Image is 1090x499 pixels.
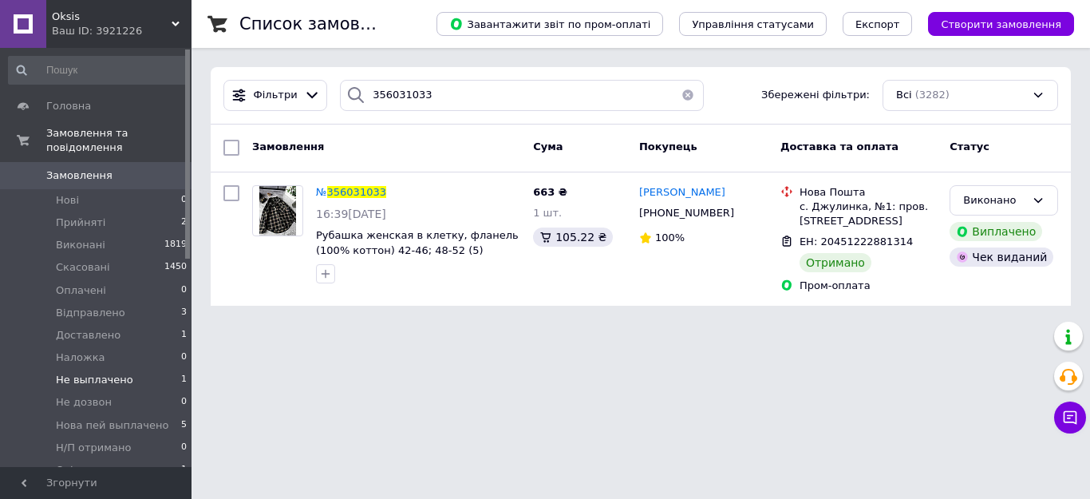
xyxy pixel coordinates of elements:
[912,18,1074,30] a: Створити замовлення
[855,18,900,30] span: Експорт
[164,238,187,252] span: 1819
[181,395,187,410] span: 0
[46,126,192,155] span: Замовлення та повідомлення
[181,306,187,320] span: 3
[915,89,950,101] span: (3282)
[181,193,187,208] span: 0
[252,141,324,152] span: Замовлення
[950,141,989,152] span: Статус
[679,12,827,36] button: Управління статусами
[56,260,110,275] span: Скасовані
[800,185,937,200] div: Нова Пошта
[843,12,913,36] button: Експорт
[164,260,187,275] span: 1450
[56,350,105,365] span: Наложка
[56,328,120,343] span: Доставлено
[800,279,937,293] div: Пром-оплата
[56,306,125,320] span: Відправлено
[780,141,898,152] span: Доставка та оплата
[56,418,168,433] span: Нова пей выплачено
[181,441,187,455] span: 0
[254,88,298,103] span: Фільтри
[46,168,113,183] span: Замовлення
[8,56,188,85] input: Пошук
[639,141,697,152] span: Покупець
[1054,402,1086,434] button: Чат з покупцем
[436,12,663,36] button: Завантажити звіт по пром-оплаті
[239,14,401,34] h1: Список замовлень
[692,18,814,30] span: Управління статусами
[56,216,105,230] span: Прийняті
[316,208,386,220] span: 16:39[DATE]
[761,88,870,103] span: Збережені фільтри:
[56,238,105,252] span: Виконані
[340,80,704,111] input: Пошук за номером замовлення, ПІБ покупця, номером телефону, Email, номером накладної
[800,200,937,228] div: с. Джулинка, №1: пров. [STREET_ADDRESS]
[316,186,386,198] a: №356031033
[316,186,327,198] span: №
[800,236,913,248] span: ЕН: 20451222881314
[963,192,1025,209] div: Виконано
[533,228,613,247] div: 105.22 ₴
[533,207,562,219] span: 1 шт.
[639,185,725,200] a: [PERSON_NAME]
[941,18,1061,30] span: Створити замовлення
[56,395,112,410] span: Не дозвон
[655,232,685,244] span: 100%
[896,88,912,103] span: Всі
[639,186,725,198] span: [PERSON_NAME]
[56,373,133,387] span: Не выплачено
[327,186,386,198] span: 356031033
[56,283,106,298] span: Оплачені
[533,186,567,198] span: 663 ₴
[181,373,187,387] span: 1
[181,350,187,365] span: 0
[533,141,563,152] span: Cума
[259,186,297,236] img: Фото товару
[950,222,1042,241] div: Виплачено
[449,17,650,31] span: Завантажити звіт по пром-оплаті
[181,216,187,230] span: 2
[56,193,79,208] span: Нові
[950,248,1053,267] div: Чек виданий
[672,80,704,111] button: Очистить
[928,12,1074,36] button: Створити замовлення
[252,185,303,236] a: Фото товару
[52,10,172,24] span: Oksis
[800,253,871,272] div: Отримано
[56,463,164,477] span: Очікуємо на оплату
[46,99,91,113] span: Головна
[56,441,132,455] span: Н/П отримано
[639,207,734,219] span: [PHONE_NUMBER]
[181,328,187,343] span: 1
[181,463,187,477] span: 1
[52,24,192,38] div: Ваш ID: 3921226
[181,418,187,433] span: 5
[316,229,519,271] a: Рубашка женская в клетку, фланель (100% коттон) 42-46; 48-52 (5) Син1532-218
[181,283,187,298] span: 0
